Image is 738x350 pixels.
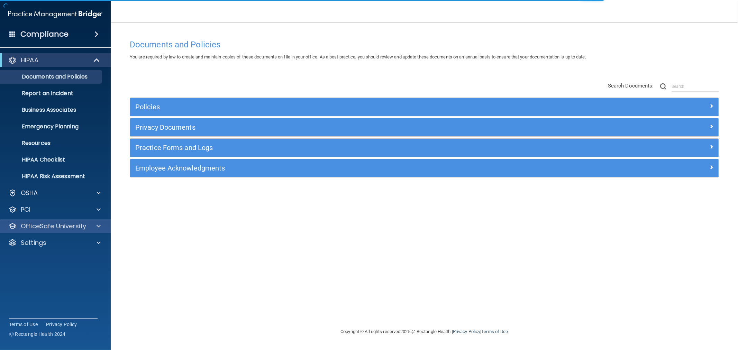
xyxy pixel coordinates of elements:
[608,83,654,89] span: Search Documents:
[46,321,77,328] a: Privacy Policy
[453,329,480,334] a: Privacy Policy
[135,142,713,153] a: Practice Forms and Logs
[135,122,713,133] a: Privacy Documents
[8,222,101,230] a: OfficeSafe University
[481,329,508,334] a: Terms of Use
[660,83,666,90] img: ic-search.3b580494.png
[21,239,46,247] p: Settings
[8,7,102,21] img: PMB logo
[135,144,566,151] h5: Practice Forms and Logs
[8,205,101,214] a: PCI
[130,40,719,49] h4: Documents and Policies
[4,140,99,147] p: Resources
[130,54,586,59] span: You are required by law to create and maintain copies of these documents on file in your office. ...
[8,56,100,64] a: HIPAA
[4,173,99,180] p: HIPAA Risk Assessment
[672,81,719,92] input: Search
[8,239,101,247] a: Settings
[4,90,99,97] p: Report an Incident
[21,56,38,64] p: HIPAA
[135,123,566,131] h5: Privacy Documents
[135,103,566,111] h5: Policies
[135,101,713,112] a: Policies
[9,321,38,328] a: Terms of Use
[4,123,99,130] p: Emergency Planning
[21,189,38,197] p: OSHA
[9,331,66,338] span: Ⓒ Rectangle Health 2024
[4,107,99,113] p: Business Associates
[4,73,99,80] p: Documents and Policies
[20,29,69,39] h4: Compliance
[298,321,551,343] div: Copyright © All rights reserved 2025 @ Rectangle Health | |
[135,164,566,172] h5: Employee Acknowledgments
[8,189,101,197] a: OSHA
[21,205,30,214] p: PCI
[21,222,86,230] p: OfficeSafe University
[135,163,713,174] a: Employee Acknowledgments
[4,156,99,163] p: HIPAA Checklist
